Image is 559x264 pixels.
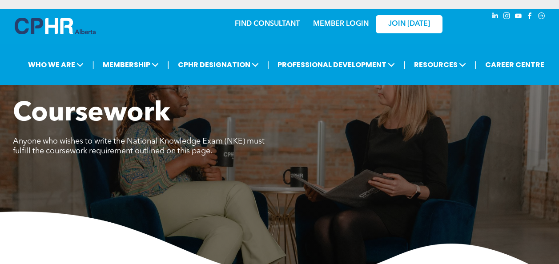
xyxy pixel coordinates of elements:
[403,56,406,74] li: |
[267,56,269,74] li: |
[175,56,261,73] span: CPHR DESIGNATION
[13,100,170,127] span: Coursework
[92,56,94,74] li: |
[313,20,369,28] a: MEMBER LOGIN
[167,56,169,74] li: |
[235,20,300,28] a: FIND CONSULTANT
[475,56,477,74] li: |
[525,11,535,23] a: facebook
[376,15,442,33] a: JOIN [DATE]
[15,18,96,34] img: A blue and white logo for cp alberta
[491,11,500,23] a: linkedin
[411,56,469,73] span: RESOURCES
[25,56,86,73] span: WHO WE ARE
[502,11,512,23] a: instagram
[388,20,430,28] span: JOIN [DATE]
[514,11,523,23] a: youtube
[275,56,398,73] span: PROFESSIONAL DEVELOPMENT
[537,11,547,23] a: Social network
[483,56,547,73] a: CAREER CENTRE
[13,137,265,155] span: Anyone who wishes to write the National Knowledge Exam (NKE) must fulfill the coursework requirem...
[100,56,161,73] span: MEMBERSHIP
